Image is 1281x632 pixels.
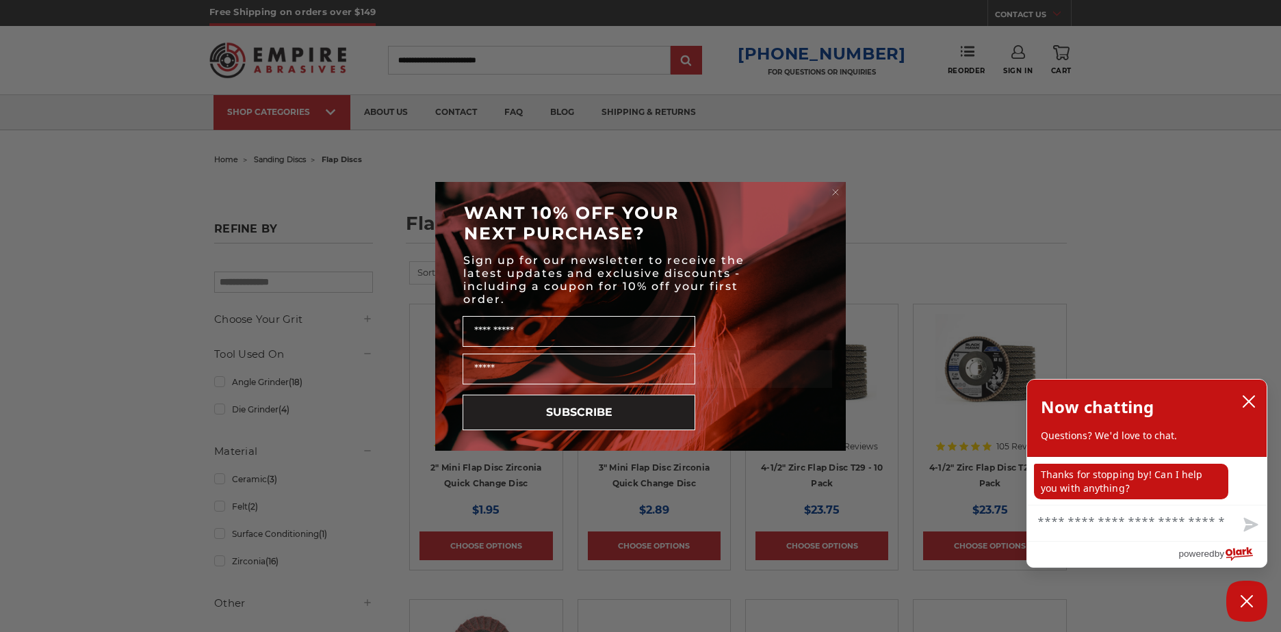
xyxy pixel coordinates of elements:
p: Thanks for stopping by! Can I help you with anything? [1034,464,1228,499]
button: Close Chatbox [1226,581,1267,622]
div: olark chatbox [1026,379,1267,568]
span: powered [1178,545,1214,562]
button: Send message [1232,510,1267,541]
span: by [1215,545,1224,562]
button: Close dialog [829,185,842,199]
h2: Now chatting [1041,393,1154,421]
button: SUBSCRIBE [463,395,695,430]
button: close chatbox [1238,391,1260,412]
div: chat [1027,457,1267,505]
span: Sign up for our newsletter to receive the latest updates and exclusive discounts - including a co... [463,254,745,306]
p: Questions? We'd love to chat. [1041,429,1253,443]
input: Email [463,354,695,384]
a: Powered by Olark [1178,542,1267,567]
span: WANT 10% OFF YOUR NEXT PURCHASE? [464,202,679,243]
